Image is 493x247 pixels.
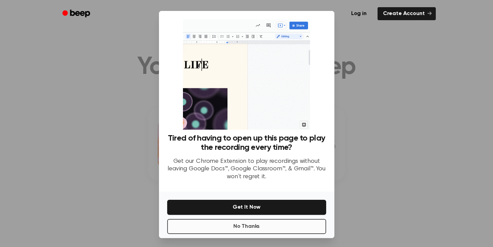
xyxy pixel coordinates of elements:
img: Beep extension in action [183,19,310,130]
a: Create Account [378,7,436,20]
h3: Tired of having to open up this page to play the recording every time? [167,134,326,152]
a: Log in [344,6,373,22]
button: Get It Now [167,200,326,215]
p: Get our Chrome Extension to play recordings without leaving Google Docs™, Google Classroom™, & Gm... [167,158,326,181]
a: Beep [58,7,96,21]
button: No Thanks [167,219,326,234]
